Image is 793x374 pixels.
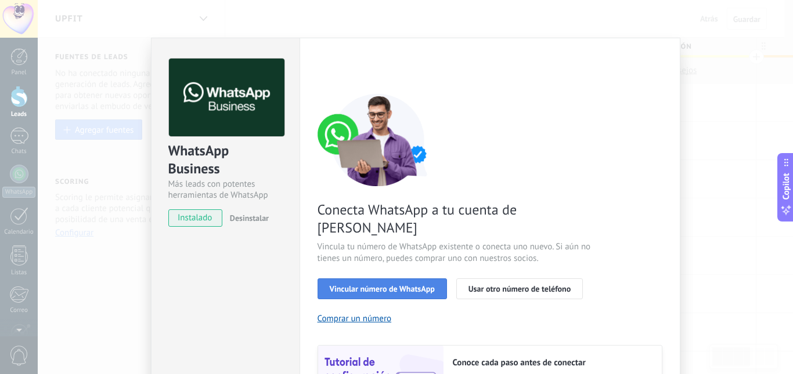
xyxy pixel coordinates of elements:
button: Usar otro número de teléfono [456,278,583,299]
span: Vincula tu número de WhatsApp existente o conecta uno nuevo. Si aún no tienes un número, puedes c... [318,241,594,264]
button: Vincular número de WhatsApp [318,278,447,299]
span: Copilot [780,173,792,199]
span: Desinstalar [230,213,269,223]
span: instalado [169,209,222,227]
button: Comprar un número [318,313,392,324]
div: Más leads con potentes herramientas de WhatsApp [168,179,283,201]
img: logo_main.png [169,59,284,137]
span: Conecta WhatsApp a tu cuenta de [PERSON_NAME] [318,201,594,237]
span: Vincular número de WhatsApp [330,285,435,293]
img: connect number [318,93,439,186]
h2: Conoce cada paso antes de conectar [453,357,650,368]
span: Usar otro número de teléfono [468,285,571,293]
button: Desinstalar [225,209,269,227]
div: WhatsApp Business [168,141,283,179]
